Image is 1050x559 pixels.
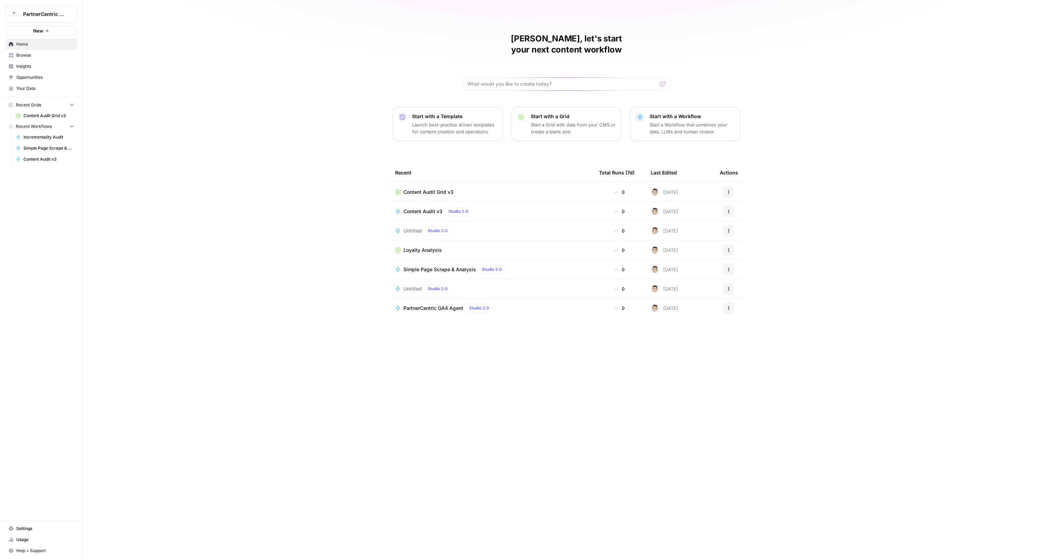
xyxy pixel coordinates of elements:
div: 0 [599,266,640,273]
div: 0 [599,285,640,292]
a: Usage [6,534,77,545]
span: Recent Grids [16,102,41,108]
a: Simple Page Scrape & AnalysisStudio 2.0 [395,265,588,274]
a: Settings [6,523,77,534]
span: Settings [16,525,74,532]
div: [DATE] [651,265,678,274]
div: [DATE] [651,246,678,254]
div: Actions [720,163,738,182]
span: PartnerCentric GA4 Agent [403,305,463,312]
a: Insights [6,61,77,72]
button: Help + Support [6,545,77,556]
span: Content Audit Grid v3 [403,189,454,196]
div: 0 [599,208,640,215]
div: 0 [599,305,640,312]
span: Simple Page Scrape & Analysis [23,145,74,151]
img: j22vlec3s5as1jy706j54i2l8ae1 [651,265,659,274]
span: Usage [16,537,74,543]
button: New [6,26,77,36]
span: Studio 2.0 [428,228,448,234]
span: Help + Support [16,548,74,554]
a: Content Audit v3Studio 2.0 [395,207,588,216]
a: Opportunities [6,72,77,83]
span: Incrementality Audit [23,134,74,140]
p: Start with a Template [412,113,497,120]
h1: [PERSON_NAME], let's start your next content workflow [463,33,670,55]
a: Content Audit v3 [13,154,77,165]
div: Last Edited [651,163,677,182]
a: PartnerCentric GA4 AgentStudio 2.0 [395,304,588,312]
span: Content Audit v3 [403,208,442,215]
div: 0 [599,189,640,196]
img: j22vlec3s5as1jy706j54i2l8ae1 [651,246,659,254]
a: Content Audit Grid v3 [13,110,77,121]
span: Studio 2.0 [428,286,448,292]
a: Your Data [6,83,77,94]
span: Your Data [16,85,74,92]
p: Start a Grid with data from your CMS or create a blank one [531,121,616,135]
div: [DATE] [651,304,678,312]
span: Insights [16,63,74,69]
span: Studio 2.0 [469,305,489,311]
button: Start with a GridStart a Grid with data from your CMS or create a blank one [511,107,622,141]
div: [DATE] [651,227,678,235]
a: UntitledStudio 2.0 [395,285,588,293]
div: [DATE] [651,207,678,216]
span: Browse [16,52,74,58]
a: Content Audit Grid v3 [395,189,588,196]
button: Recent Workflows [6,121,77,132]
span: Studio 2.0 [482,266,502,273]
img: j22vlec3s5as1jy706j54i2l8ae1 [651,285,659,293]
span: Home [16,41,74,47]
span: Studio 2.0 [448,208,468,215]
a: Simple Page Scrape & Analysis [13,143,77,154]
p: Start with a Grid [531,113,616,120]
a: Incrementality Audit [13,132,77,143]
a: Loyalty Analysis [395,247,588,254]
div: [DATE] [651,285,678,293]
span: Simple Page Scrape & Analysis [403,266,476,273]
button: Start with a WorkflowStart a Workflow that combines your data, LLMs and human review [630,107,741,141]
a: Home [6,39,77,50]
span: Loyalty Analysis [403,247,442,254]
div: 0 [599,227,640,234]
img: j22vlec3s5as1jy706j54i2l8ae1 [651,188,659,196]
button: Workspace: PartnerCentric Sales Tools [6,6,77,23]
button: Recent Grids [6,100,77,110]
img: PartnerCentric Sales Tools Logo [8,8,20,20]
p: Start a Workflow that combines your data, LLMs and human review [650,121,735,135]
img: j22vlec3s5as1jy706j54i2l8ae1 [651,227,659,235]
div: Total Runs (7d) [599,163,634,182]
div: Recent [395,163,588,182]
span: Content Audit Grid v3 [23,113,74,119]
span: New [33,27,43,34]
div: [DATE] [651,188,678,196]
span: Untitled [403,285,422,292]
span: PartnerCentric Sales Tools [23,11,65,18]
span: Recent Workflows [16,123,52,130]
img: j22vlec3s5as1jy706j54i2l8ae1 [651,304,659,312]
div: 0 [599,247,640,254]
button: Start with a TemplateLaunch best-practice driven templates for content creation and operations [392,107,503,141]
input: What would you like to create today? [467,80,657,87]
a: Browse [6,50,77,61]
a: UntitledStudio 2.0 [395,227,588,235]
img: j22vlec3s5as1jy706j54i2l8ae1 [651,207,659,216]
p: Start with a Workflow [650,113,735,120]
span: Untitled [403,227,422,234]
span: Opportunities [16,74,74,80]
span: Content Audit v3 [23,156,74,162]
p: Launch best-practice driven templates for content creation and operations [412,121,497,135]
